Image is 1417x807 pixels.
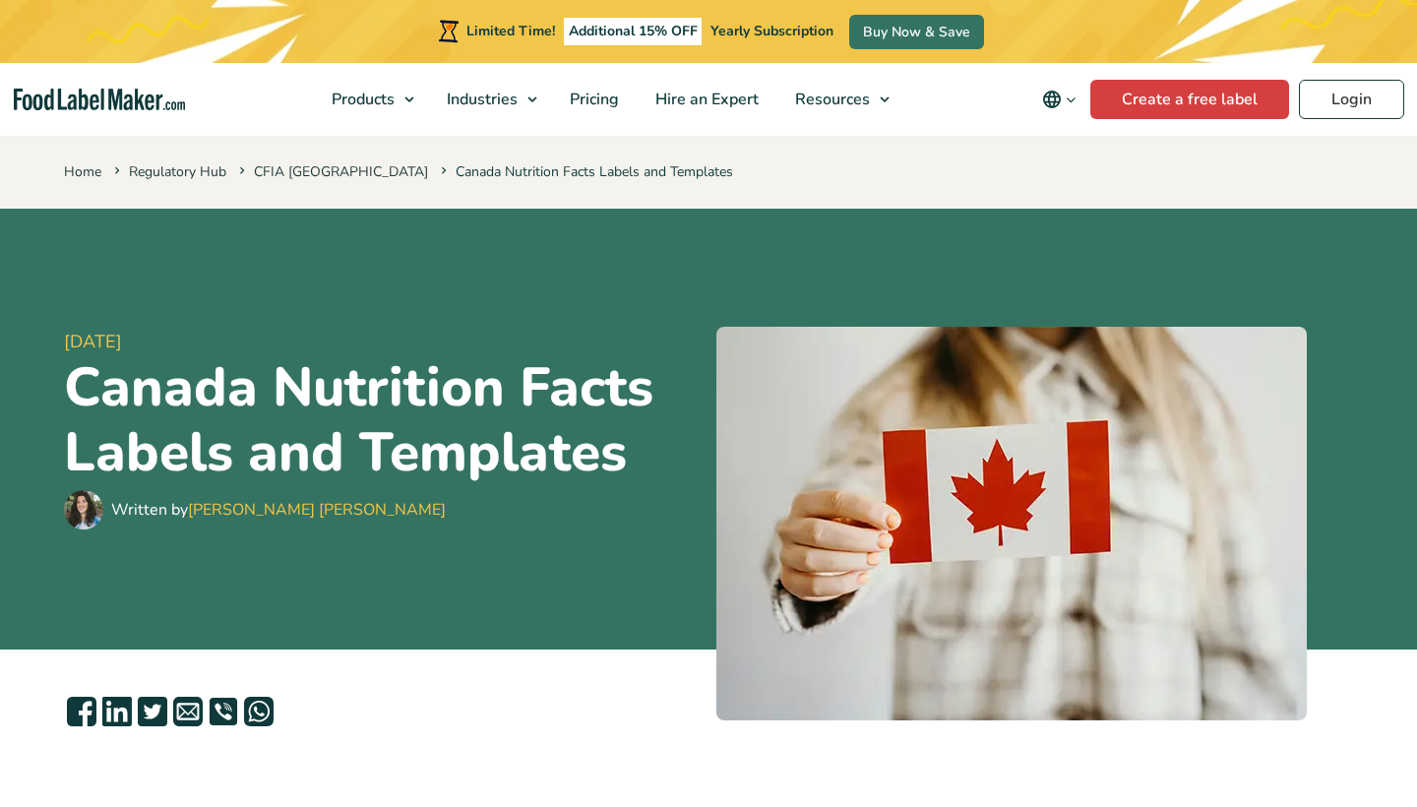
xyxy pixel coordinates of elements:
a: Hire an Expert [638,63,772,136]
span: Pricing [564,89,621,110]
a: Pricing [552,63,633,136]
a: Industries [429,63,547,136]
img: Maria Abi Hanna - Food Label Maker [64,490,103,529]
span: Resources [789,89,872,110]
a: [PERSON_NAME] [PERSON_NAME] [188,499,446,521]
div: Written by [111,498,446,522]
a: Login [1299,80,1404,119]
span: Hire an Expert [649,89,761,110]
button: Change language [1028,80,1090,119]
a: CFIA [GEOGRAPHIC_DATA] [254,162,428,181]
span: [DATE] [64,329,701,355]
span: Additional 15% OFF [564,18,703,45]
a: Home [64,162,101,181]
a: Buy Now & Save [849,15,984,49]
span: Canada Nutrition Facts Labels and Templates [437,162,733,181]
h1: Canada Nutrition Facts Labels and Templates [64,355,701,485]
a: Food Label Maker homepage [14,89,186,111]
a: Products [314,63,424,136]
span: Products [326,89,397,110]
span: Limited Time! [466,22,555,40]
a: Create a free label [1090,80,1289,119]
a: Regulatory Hub [129,162,226,181]
span: Industries [441,89,520,110]
a: Resources [777,63,899,136]
span: Yearly Subscription [710,22,833,40]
